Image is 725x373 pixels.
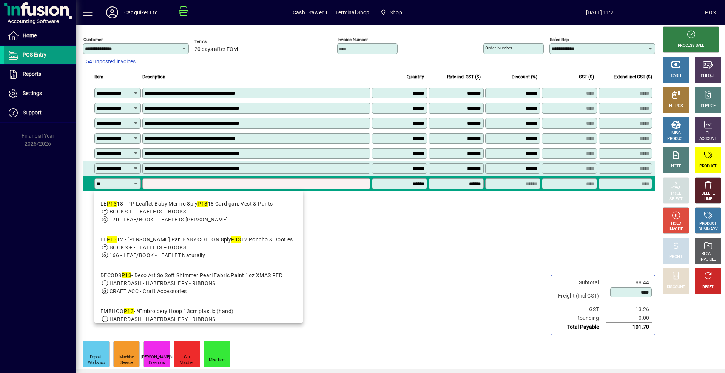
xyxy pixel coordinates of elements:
div: NOTE [671,164,681,169]
div: [PERSON_NAME]'s [141,355,173,360]
span: 170 - LEAF/BOOK - LEAFLETS [PERSON_NAME] [110,216,228,223]
mat-option: LEP1312 - Peter Pan BABY COTTON 8ply P1312 Poncho & Booties [94,230,303,266]
div: DECODS - Deco Art So Soft Shimmer Pearl Fabric Paint 1oz XMAS RED [100,272,282,279]
td: Total Payable [554,323,606,332]
mat-label: Sales rep [550,37,569,42]
td: Freight (Incl GST) [554,287,606,305]
div: EFTPOS [669,103,683,109]
div: Voucher [180,360,194,366]
div: Deposit [90,355,102,360]
div: PROFIT [669,254,682,260]
div: Cadquiker Ltd [124,6,158,18]
span: Description [142,73,165,81]
span: Reports [23,71,41,77]
div: CASH [671,73,681,79]
em: P13 [107,236,117,243]
span: Quantity [407,73,424,81]
em: P13 [231,236,241,243]
em: P13 [107,201,117,207]
span: Rate incl GST ($) [447,73,481,81]
td: Rounding [554,314,606,323]
a: Home [4,26,76,45]
td: 0.00 [606,314,652,323]
div: DELETE [702,191,714,196]
span: 166 - LEAF/BOOK - LEAFLET Naturally [110,252,205,258]
span: Terms [194,39,240,44]
div: LE 18 - PP Leaflet Baby Merino 8ply 18 Cardigan, Vest & Pants [100,200,273,208]
span: Support [23,109,42,115]
div: CHEQUE [701,73,715,79]
div: Machine [119,355,134,360]
button: Profile [100,6,124,19]
span: Shop [390,6,402,18]
div: INVOICES [700,257,716,262]
div: Gift [184,355,190,360]
span: Discount (%) [512,73,537,81]
div: EMBHOO - *Embroidery Hoop 13cm plastic (hand) [100,307,234,315]
span: HABERDASH - HABERDASHERY - RIBBONS [110,316,216,322]
em: P13 [122,272,131,278]
td: 13.26 [606,305,652,314]
span: Home [23,32,37,38]
div: RECALL [702,251,715,257]
div: RESET [702,284,714,290]
td: 88.44 [606,278,652,287]
mat-label: Invoice number [338,37,368,42]
div: PRODUCT [699,221,716,227]
span: BOOKS + - LEAFLETS + BOOKS [110,244,186,250]
div: Service [120,360,133,366]
span: HABERDASH - HABERDASHERY - RIBBONS [110,280,216,286]
div: ACCOUNT [699,136,717,142]
span: Shop [377,6,405,19]
mat-label: Order number [485,45,512,51]
div: POS [705,6,716,18]
div: LE 12 - [PERSON_NAME] Pan BABY COTTON 8ply 12 Poncho & Booties [100,236,293,244]
mat-option: LEP1318 - PP Leaflet Baby Merino 8ply P1318 Cardigan, Vest & Pants [94,194,303,230]
div: PROCESS SALE [678,43,704,49]
td: 101.70 [606,323,652,332]
div: LINE [704,196,712,202]
td: Subtotal [554,278,606,287]
span: [DATE] 11:21 [497,6,705,18]
div: PRICE [671,191,681,196]
span: POS Entry [23,52,46,58]
a: Reports [4,65,76,84]
div: MISC [671,130,680,136]
div: HOLD [671,221,681,227]
div: SELECT [669,196,683,202]
mat-option: EMBHOOP13 - *Embroidery Hoop 13cm plastic (hand) [94,301,303,337]
span: Cash Drawer 1 [293,6,328,18]
div: SUMMARY [699,227,717,232]
div: PRODUCT [667,136,684,142]
a: Support [4,103,76,122]
span: Extend incl GST ($) [614,73,652,81]
span: Terminal Shop [335,6,369,18]
span: CRAFT ACC - Craft Accessories [110,288,187,294]
mat-label: Customer [83,37,103,42]
div: GL [706,130,711,136]
span: Settings [23,90,42,96]
div: Creations [149,360,165,366]
mat-option: DECODSP13 - Deco Art So Soft Shimmer Pearl Fabric Paint 1oz XMAS RED [94,266,303,301]
button: 54 unposted invoices [83,55,139,69]
div: PRODUCT [699,164,716,169]
td: GST [554,305,606,314]
span: 54 unposted invoices [86,58,136,66]
em: P13 [124,308,134,314]
span: 20 days after EOM [194,46,238,52]
div: Workshop [88,360,105,366]
span: GST ($) [579,73,594,81]
span: Item [94,73,103,81]
a: Settings [4,84,76,103]
em: P13 [197,201,207,207]
div: INVOICE [669,227,683,232]
span: BOOKS + - LEAFLETS + BOOKS [110,209,186,215]
div: Misc Item [209,358,226,363]
div: DISCOUNT [667,284,685,290]
div: CHARGE [701,103,716,109]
